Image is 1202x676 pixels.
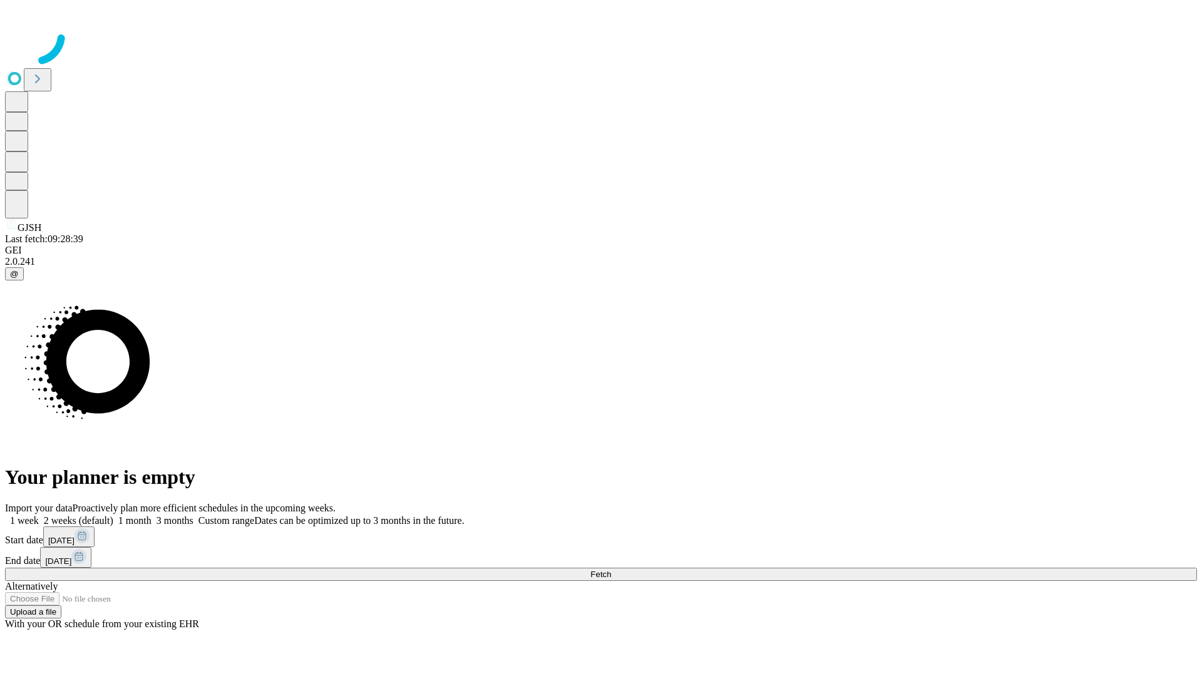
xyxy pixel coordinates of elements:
[5,256,1197,267] div: 2.0.241
[118,515,152,526] span: 1 month
[157,515,193,526] span: 3 months
[198,515,254,526] span: Custom range
[5,605,61,618] button: Upload a file
[10,515,39,526] span: 1 week
[5,618,199,629] span: With your OR schedule from your existing EHR
[590,570,611,579] span: Fetch
[40,547,91,568] button: [DATE]
[5,466,1197,489] h1: Your planner is empty
[45,556,71,566] span: [DATE]
[10,269,19,279] span: @
[73,503,336,513] span: Proactively plan more efficient schedules in the upcoming weeks.
[5,267,24,280] button: @
[5,245,1197,256] div: GEI
[5,503,73,513] span: Import your data
[44,515,113,526] span: 2 weeks (default)
[5,547,1197,568] div: End date
[48,536,74,545] span: [DATE]
[5,526,1197,547] div: Start date
[18,222,41,233] span: GJSH
[43,526,95,547] button: [DATE]
[5,233,83,244] span: Last fetch: 09:28:39
[5,581,58,591] span: Alternatively
[254,515,464,526] span: Dates can be optimized up to 3 months in the future.
[5,568,1197,581] button: Fetch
